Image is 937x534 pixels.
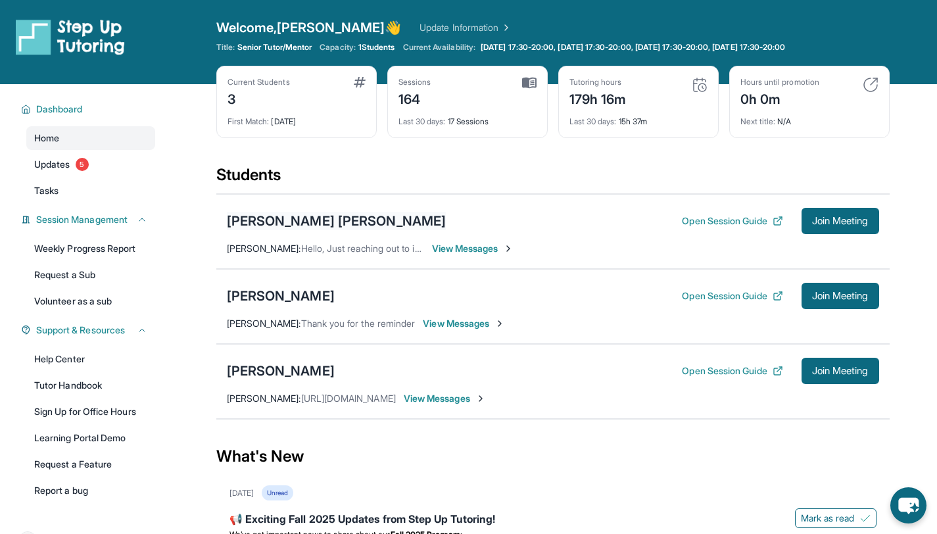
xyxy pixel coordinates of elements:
button: Mark as read [795,508,877,528]
span: First Match : [228,116,270,126]
div: Sessions [398,77,431,87]
span: Tasks [34,184,59,197]
div: 164 [398,87,431,109]
img: Chevron-Right [503,243,514,254]
img: logo [16,18,125,55]
span: 1 Students [358,42,395,53]
button: Join Meeting [802,358,879,384]
span: Capacity: [320,42,356,53]
span: [PERSON_NAME] : [227,318,301,329]
span: 5 [76,158,89,171]
span: Join Meeting [812,367,869,375]
span: View Messages [423,317,505,330]
img: card [522,77,537,89]
span: Current Availability: [403,42,475,53]
span: Join Meeting [812,292,869,300]
div: 0h 0m [740,87,819,109]
a: Tasks [26,179,155,203]
button: Support & Resources [31,324,147,337]
span: Join Meeting [812,217,869,225]
span: Session Management [36,213,128,226]
img: Mark as read [860,513,871,523]
button: Join Meeting [802,208,879,234]
span: Thank you for the reminder [301,318,416,329]
span: Next title : [740,116,776,126]
div: Unread [262,485,293,500]
span: [DATE] 17:30-20:00, [DATE] 17:30-20:00, [DATE] 17:30-20:00, [DATE] 17:30-20:00 [481,42,785,53]
a: Home [26,126,155,150]
button: Open Session Guide [682,364,782,377]
div: [PERSON_NAME] [PERSON_NAME] [227,212,446,230]
span: Last 30 days : [569,116,617,126]
div: 17 Sessions [398,109,537,127]
span: [PERSON_NAME] : [227,243,301,254]
span: Updates [34,158,70,171]
div: Current Students [228,77,290,87]
div: Tutoring hours [569,77,627,87]
div: What's New [216,427,890,485]
span: Senior Tutor/Mentor [237,42,312,53]
div: [PERSON_NAME] [227,362,335,380]
a: Update Information [420,21,512,34]
span: View Messages [404,392,486,405]
a: Request a Sub [26,263,155,287]
a: [DATE] 17:30-20:00, [DATE] 17:30-20:00, [DATE] 17:30-20:00, [DATE] 17:30-20:00 [478,42,788,53]
button: Open Session Guide [682,214,782,228]
button: Session Management [31,213,147,226]
a: Help Center [26,347,155,371]
a: Learning Portal Demo [26,426,155,450]
img: card [354,77,366,87]
a: Updates5 [26,153,155,176]
a: Report a bug [26,479,155,502]
span: Welcome, [PERSON_NAME] 👋 [216,18,402,37]
span: Last 30 days : [398,116,446,126]
button: Open Session Guide [682,289,782,303]
a: Sign Up for Office Hours [26,400,155,424]
button: Dashboard [31,103,147,116]
div: Students [216,164,890,193]
span: Dashboard [36,103,83,116]
a: Volunteer as a sub [26,289,155,313]
div: 179h 16m [569,87,627,109]
span: [PERSON_NAME] : [227,393,301,404]
div: [DATE] [229,488,254,498]
span: [URL][DOMAIN_NAME] [301,393,396,404]
span: Home [34,132,59,145]
div: Hours until promotion [740,77,819,87]
span: Support & Resources [36,324,125,337]
a: Tutor Handbook [26,374,155,397]
div: [PERSON_NAME] [227,287,335,305]
img: Chevron Right [498,21,512,34]
button: Join Meeting [802,283,879,309]
span: View Messages [432,242,514,255]
img: Chevron-Right [475,393,486,404]
a: Request a Feature [26,452,155,476]
div: 15h 37m [569,109,708,127]
img: Chevron-Right [494,318,505,329]
img: card [863,77,878,93]
div: 📢 Exciting Fall 2025 Updates from Step Up Tutoring! [229,511,877,529]
div: N/A [740,109,878,127]
img: card [692,77,708,93]
button: chat-button [890,487,926,523]
div: 3 [228,87,290,109]
div: [DATE] [228,109,366,127]
span: Title: [216,42,235,53]
a: Weekly Progress Report [26,237,155,260]
span: Mark as read [801,512,855,525]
